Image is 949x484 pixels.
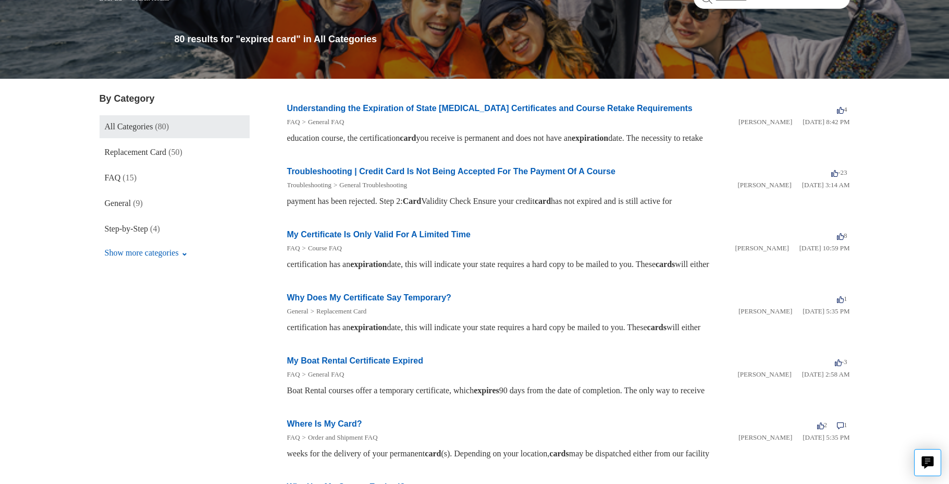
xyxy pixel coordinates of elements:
li: [PERSON_NAME] [738,117,792,127]
h1: 80 results for "expired card" in All Categories [175,32,850,46]
li: General [287,306,309,317]
a: FAQ [287,244,300,252]
em: card [425,449,441,458]
a: Course FAQ [308,244,342,252]
span: (50) [168,148,182,156]
a: All Categories (80) [100,115,250,138]
time: 01/05/2024, 17:35 [803,433,849,441]
a: General Troubleshooting [339,181,407,189]
div: certification has an date, this will indicate your state requires a hard copy be mailed to you. T... [287,321,850,334]
div: certification has an date, this will indicate your state requires a hard copy to be mailed to you... [287,258,850,271]
li: General FAQ [300,117,344,127]
time: 01/05/2024, 17:35 [803,307,849,315]
span: General [105,199,131,208]
li: [PERSON_NAME] [735,243,788,253]
a: Understanding the Expiration of State [MEDICAL_DATA] Certificates and Course Retake Requirements [287,104,693,113]
li: General FAQ [300,369,344,380]
em: expiration [572,134,608,142]
span: (15) [122,173,137,182]
a: Why Does My Certificate Say Temporary? [287,293,451,302]
li: [PERSON_NAME] [738,306,792,317]
li: FAQ [287,432,300,443]
a: General (9) [100,192,250,215]
a: Replacement Card (50) [100,141,250,164]
span: 4 [837,105,847,113]
a: General [287,307,309,315]
em: expiration [350,323,387,332]
a: My Certificate Is Only Valid For A Limited Time [287,230,471,239]
a: My Boat Rental Certificate Expired [287,356,423,365]
span: 2 [817,421,828,429]
time: 03/16/2022, 03:14 [802,181,850,189]
li: Order and Shipment FAQ [300,432,378,443]
a: General FAQ [308,370,344,378]
li: Replacement Card [309,306,367,317]
em: cards [647,323,667,332]
span: (9) [133,199,143,208]
li: Troubleshooting [287,180,331,190]
a: Troubleshooting | Credit Card Is Not Being Accepted For The Payment Of A Course [287,167,615,176]
span: Replacement Card [105,148,167,156]
li: [PERSON_NAME] [738,432,792,443]
div: Boat Rental courses offer a temporary certificate, which 90 days from the date of completion. The... [287,384,850,397]
span: FAQ [105,173,121,182]
time: 03/16/2022, 02:58 [802,370,850,378]
em: cards [656,260,675,269]
button: Live chat [914,449,941,476]
span: All Categories [105,122,153,131]
em: Card [403,197,422,205]
em: card [535,197,551,205]
span: 1 [837,421,847,429]
li: [PERSON_NAME] [737,369,791,380]
li: Course FAQ [300,243,342,253]
em: cards [549,449,569,458]
a: Order and Shipment FAQ [308,433,378,441]
li: [PERSON_NAME] [737,180,791,190]
span: (80) [155,122,169,131]
div: payment has been rejected. Step 2: Validity Check Ensure your credit has not expired and is still... [287,195,850,208]
li: FAQ [287,117,300,127]
a: General FAQ [308,118,344,126]
a: FAQ [287,370,300,378]
span: 8 [837,232,847,239]
em: expires [474,386,499,395]
div: weeks for the delivery of your permanent (s). Depending on your location, may be dispatched eithe... [287,447,850,460]
time: 04/01/2022, 22:59 [799,244,850,252]
a: Step-by-Step (4) [100,217,250,240]
a: FAQ (15) [100,166,250,189]
span: -3 [835,358,847,366]
li: FAQ [287,369,300,380]
a: FAQ [287,433,300,441]
em: expiration [350,260,387,269]
a: FAQ [287,118,300,126]
span: Step-by-Step [105,224,149,233]
div: education course, the certification you receive is permanent and does not have an date. The neces... [287,132,850,144]
li: General Troubleshooting [331,180,407,190]
span: -23 [831,168,847,176]
a: Where Is My Card? [287,419,362,428]
button: Show more categories [100,243,193,263]
h3: By Category [100,92,250,106]
a: Replacement Card [316,307,366,315]
a: Troubleshooting [287,181,331,189]
span: (4) [150,224,160,233]
time: 03/16/2022, 20:42 [803,118,849,126]
em: card [400,134,416,142]
span: 1 [837,295,847,302]
li: FAQ [287,243,300,253]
